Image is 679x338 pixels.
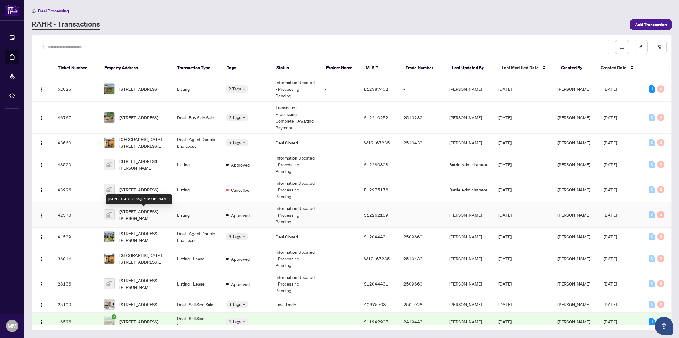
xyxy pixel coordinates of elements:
span: [DATE] [604,115,617,120]
button: Logo [37,317,46,326]
span: [DATE] [498,86,512,92]
span: S12044431 [364,281,388,286]
span: [PERSON_NAME] [557,234,590,239]
img: thumbnail-img [104,112,114,123]
td: Barrie Administrator [444,177,493,202]
td: [PERSON_NAME] [444,296,493,313]
span: 2 Tags [229,114,241,121]
img: Logo [39,235,44,240]
span: down [242,116,246,119]
td: Deal - Buy Side Sale [172,102,221,134]
button: Open asap [655,317,673,335]
span: 6 Tags [229,233,241,240]
span: Last Modified Date [502,64,539,71]
span: [STREET_ADDRESS][PERSON_NAME] [119,158,167,171]
span: Approved [231,161,250,168]
td: 2513232 [399,102,444,134]
div: 0 [657,161,664,168]
th: Project Name [321,59,361,76]
span: E12387402 [364,86,388,92]
td: [PERSON_NAME] [444,76,493,102]
td: Listing [172,177,221,202]
span: [GEOGRAPHIC_DATA][STREET_ADDRESS][GEOGRAPHIC_DATA] [119,136,167,149]
td: Information Updated - Processing Pending [271,246,320,271]
span: Add Transaction [635,20,667,29]
td: Information Updated - Processing Pending [271,76,320,102]
span: [DATE] [604,140,617,145]
span: [PERSON_NAME] [557,319,590,324]
td: - [320,296,359,313]
div: 0 [657,255,664,262]
th: Tags [222,59,272,76]
img: Logo [39,282,44,287]
span: 40675708 [364,302,386,307]
div: 1 [649,318,655,325]
img: Logo [39,163,44,167]
span: download [620,45,624,49]
td: - [320,152,359,177]
span: down [242,141,246,144]
td: 43226 [53,177,99,202]
td: 2510433 [399,134,444,152]
span: [DATE] [604,86,617,92]
img: Logo [39,320,44,325]
span: Cancelled [231,187,249,193]
span: Approved [231,255,250,262]
span: [DATE] [604,234,617,239]
div: 0 [649,280,655,287]
td: Transaction Processing Complete - Awaiting Payment [271,102,320,134]
td: [PERSON_NAME] [444,202,493,228]
img: thumbnail-img [104,184,114,195]
td: [PERSON_NAME] [444,313,493,331]
th: MLS # [361,59,401,76]
td: [PERSON_NAME] [444,228,493,246]
div: 0 [657,233,664,240]
span: [DATE] [498,302,512,307]
button: download [615,40,629,54]
span: [PERSON_NAME] [557,302,590,307]
td: - [399,177,444,202]
div: 0 [649,301,655,308]
div: 0 [649,233,655,240]
span: [PERSON_NAME] [557,212,590,218]
img: thumbnail-img [104,159,114,170]
td: - [399,202,444,228]
span: [STREET_ADDRESS][PERSON_NAME] [119,277,167,290]
td: [PERSON_NAME] [444,246,493,271]
img: Logo [39,257,44,262]
td: 2501928 [399,296,444,313]
th: Created By [556,59,596,76]
span: [PERSON_NAME] [557,86,590,92]
span: filter [657,45,662,49]
img: logo [5,5,19,16]
div: 0 [657,280,664,287]
span: 3 Tags [229,301,241,308]
span: [DATE] [604,187,617,192]
th: Transaction Type [172,59,222,76]
img: Logo [39,213,44,218]
span: [DATE] [604,281,617,286]
span: [PERSON_NAME] [557,140,590,145]
td: Listing [172,76,221,102]
span: [DATE] [498,212,512,218]
td: Deal Closed [271,228,320,246]
td: 43520 [53,152,99,177]
div: 0 [657,114,664,121]
span: 4 Tags [229,318,241,325]
span: [STREET_ADDRESS][PERSON_NAME] [119,230,167,243]
span: [PERSON_NAME] [557,187,590,192]
td: - [399,76,444,102]
span: [PERSON_NAME] [557,281,590,286]
button: Logo [37,254,46,263]
td: [PERSON_NAME] [444,134,493,152]
span: down [242,87,246,90]
div: 0 [649,139,655,146]
td: Information Updated - Processing Pending [271,271,320,296]
th: Status [272,59,321,76]
span: down [242,235,246,238]
button: Logo [37,185,46,194]
td: Listing - Lease [172,271,221,296]
a: RAHR - Transactions [32,19,100,30]
td: 2509660 [399,271,444,296]
td: - [320,102,359,134]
